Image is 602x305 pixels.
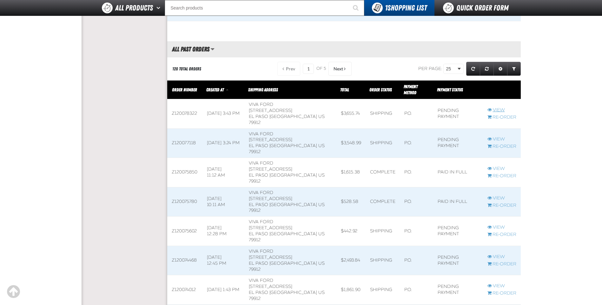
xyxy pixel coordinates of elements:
[249,149,261,154] bdo: 79912
[404,84,418,95] span: Payment Method
[249,237,261,243] bdo: 79912
[487,290,516,296] a: Re-Order Z120074012 order
[336,158,366,187] td: $1,615.38
[249,172,268,178] span: EL PASO
[249,219,273,224] span: Viva Ford
[418,66,442,71] span: Per page:
[366,99,400,129] td: Shipping
[167,246,202,275] td: Z120074468
[202,128,245,158] td: [DATE] 3:24 PM
[437,87,463,92] span: Payment Status
[433,187,483,217] td: Paid in full
[167,187,202,217] td: Z120075780
[336,128,366,158] td: $3,548.99
[400,275,433,305] td: P.O.
[269,231,317,237] span: [GEOGRAPHIC_DATA]
[483,81,521,99] th: Row actions
[336,99,366,129] td: $3,655.74
[249,108,292,113] span: [STREET_ADDRESS]
[249,231,268,237] span: EL PASO
[202,217,245,246] td: [DATE] 12:28 PM
[336,217,366,246] td: $442.92
[318,231,325,237] span: US
[202,275,245,305] td: [DATE] 1:43 PM
[487,232,516,238] a: Re-Order Z120075602 order
[400,158,433,187] td: P.O.
[487,261,516,267] a: Re-Order Z120074468 order
[334,66,343,71] span: Next Page
[269,261,317,266] span: [GEOGRAPHIC_DATA]
[202,99,245,129] td: [DATE] 3:43 PM
[249,290,268,295] span: EL PASO
[328,62,352,76] button: Next Page
[336,246,366,275] td: $2,493.84
[316,66,326,72] span: of 5
[366,158,400,187] td: Complete
[249,225,292,230] span: [STREET_ADDRESS]
[487,224,516,230] a: View Z120075602 order
[249,202,268,207] span: EL PASO
[480,62,494,76] a: Reset grid action
[385,3,387,12] strong: 1
[249,166,292,172] span: [STREET_ADDRESS]
[249,190,273,195] span: Viva Ford
[202,246,245,275] td: [DATE] 12:45 PM
[400,99,433,129] td: P.O.
[487,107,516,113] a: View Z120078322 order
[487,254,516,260] a: View Z120074468 order
[249,102,273,107] span: Viva Ford
[249,196,292,201] span: [STREET_ADDRESS]
[269,172,317,178] span: [GEOGRAPHIC_DATA]
[248,87,278,92] span: Shipping Address
[487,136,516,142] a: View Z120077118 order
[369,87,392,92] a: Order Status
[487,114,516,120] a: Re-Order Z120078322 order
[249,143,268,148] span: EL PASO
[318,143,325,148] span: US
[269,114,317,119] span: [GEOGRAPHIC_DATA]
[6,285,20,299] div: Scroll to the top
[400,187,433,217] td: P.O.
[172,87,197,92] a: Order Number
[400,128,433,158] td: P.O.
[249,296,261,301] bdo: 79912
[202,187,245,217] td: [DATE] 10:11 AM
[487,283,516,289] a: View Z120074012 order
[366,187,400,217] td: Complete
[167,99,202,129] td: Z120078322
[487,144,516,150] a: Re-Order Z120077118 order
[167,128,202,158] td: Z120077118
[336,187,366,217] td: $528.58
[249,261,268,266] span: EL PASO
[269,290,317,295] span: [GEOGRAPHIC_DATA]
[303,64,314,74] input: Current page number
[433,158,483,187] td: Paid in full
[249,120,261,125] bdo: 79912
[249,267,261,272] bdo: 79912
[318,172,325,178] span: US
[318,290,325,295] span: US
[249,137,292,142] span: [STREET_ADDRESS]
[487,195,516,201] a: View Z120075780 order
[366,246,400,275] td: Shipping
[249,178,261,184] bdo: 79912
[206,87,224,92] span: Created At
[340,87,349,92] a: Total
[210,44,215,55] button: Manage grid views. Current view is All Past Orders
[202,158,245,187] td: [DATE] 11:12 AM
[167,158,202,187] td: Z120075850
[487,166,516,172] a: View Z120075850 order
[433,246,483,275] td: Pending payment
[269,202,317,207] span: [GEOGRAPHIC_DATA]
[366,128,400,158] td: Shipping
[269,143,317,148] span: [GEOGRAPHIC_DATA]
[446,66,456,72] span: 25
[433,128,483,158] td: Pending payment
[249,278,273,283] span: Viva Ford
[249,284,292,289] span: [STREET_ADDRESS]
[466,62,480,76] a: Refresh grid action
[172,66,201,72] div: 120 Total Orders
[206,87,225,92] a: Created At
